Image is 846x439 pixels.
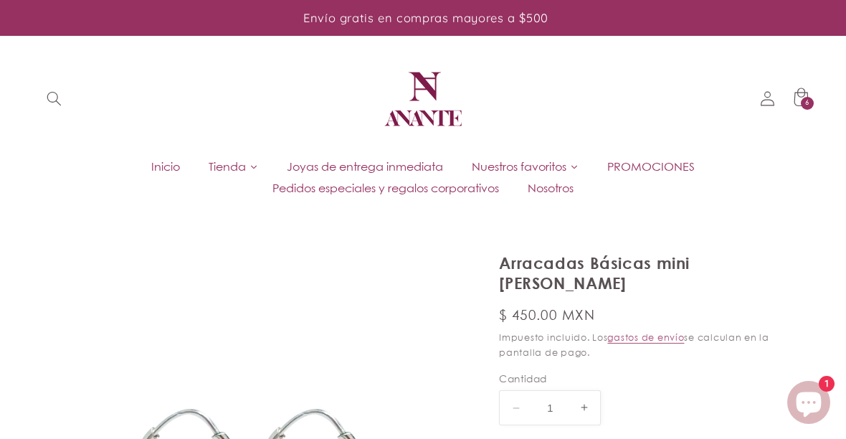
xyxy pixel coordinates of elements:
span: PROMOCIONES [607,159,695,174]
a: Tienda [194,156,272,177]
a: Nosotros [513,177,588,199]
span: Inicio [151,159,180,174]
a: Inicio [137,156,194,177]
a: Anante Joyería | Diseño mexicano [374,50,472,148]
img: Anante Joyería | Diseño mexicano [380,56,466,142]
label: Cantidad [499,372,808,386]
a: gastos de envío [607,331,684,343]
span: Joyas de entrega inmediata [287,159,443,174]
div: Impuesto incluido. Los se calculan en la pantalla de pago. [499,330,808,360]
span: Nuestros favoritos [472,159,566,174]
summary: Búsqueda [38,82,71,115]
span: 6 [805,97,809,110]
a: Nuestros favoritos [457,156,593,177]
a: Joyas de entrega inmediata [272,156,457,177]
span: $ 450.00 MXN [499,306,595,326]
span: Tienda [209,159,246,174]
a: PROMOCIONES [593,156,709,177]
h1: Arracadas Básicas mini [PERSON_NAME] [499,253,808,294]
span: Pedidos especiales y regalos corporativos [272,180,499,196]
inbox-online-store-chat: Chat de la tienda online Shopify [783,381,835,428]
span: Nosotros [528,180,574,196]
span: Envío gratis en compras mayores a $500 [303,10,548,25]
a: Pedidos especiales y regalos corporativos [258,177,513,199]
